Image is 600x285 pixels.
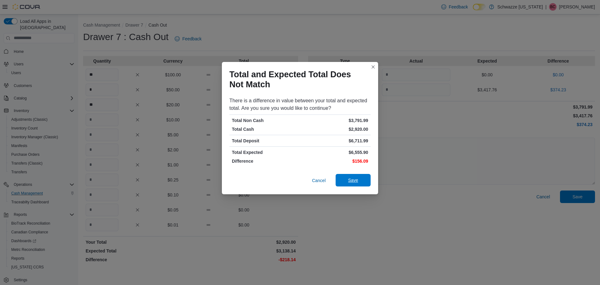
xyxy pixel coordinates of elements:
[348,177,358,183] span: Save
[229,97,371,112] div: There is a difference in value between your total and expected total. Are you sure you would like...
[232,117,299,124] p: Total Non Cash
[232,138,299,144] p: Total Deposit
[301,117,368,124] p: $3,791.99
[301,149,368,155] p: $6,555.90
[312,177,326,184] span: Cancel
[301,158,368,164] p: $156.09
[232,158,299,164] p: Difference
[232,126,299,132] p: Total Cash
[301,126,368,132] p: $2,920.00
[301,138,368,144] p: $6,711.99
[336,174,371,186] button: Save
[229,69,366,89] h1: Total and Expected Total Does Not Match
[232,149,299,155] p: Total Expected
[309,174,328,187] button: Cancel
[369,63,377,71] button: Closes this modal window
